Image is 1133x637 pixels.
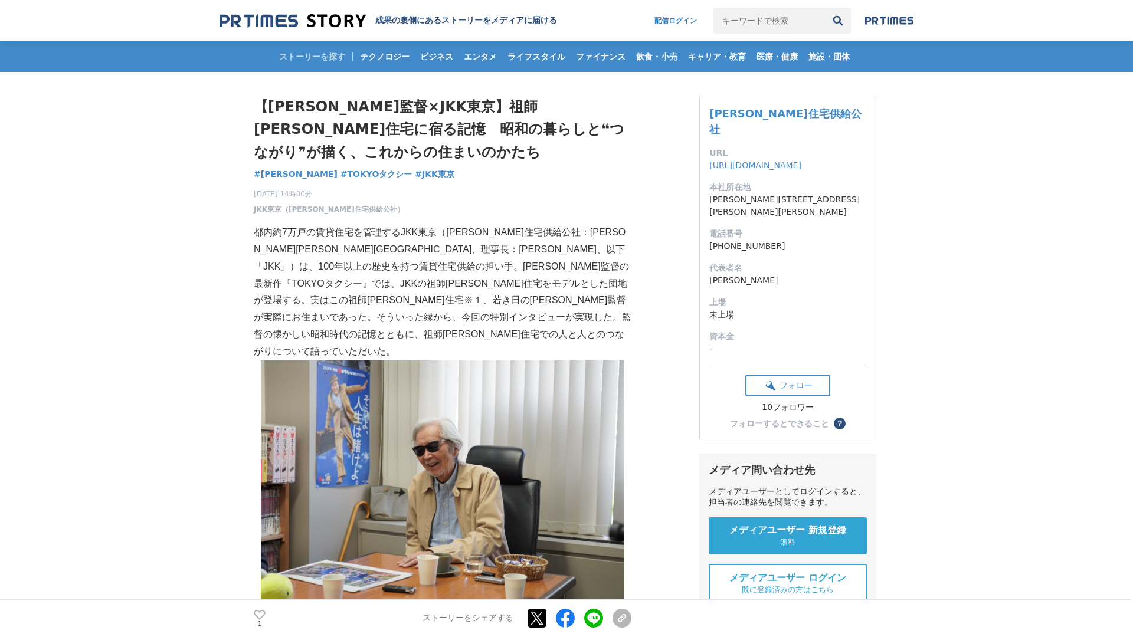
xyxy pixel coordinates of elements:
[683,41,751,72] a: キャリア・教育
[752,41,803,72] a: 医療・健康
[254,96,631,163] h1: 【[PERSON_NAME]監督×JKK東京】祖師[PERSON_NAME]住宅に宿る記憶 昭和の暮らしと❝つながり❞が描く、これからの住まいのかたち
[631,51,682,62] span: 飲食・小売
[742,585,834,595] span: 既に登録済みの方はこちら
[709,487,867,508] div: メディアユーザーとしてログインすると、担当者の連絡先を閲覧できます。
[713,8,825,34] input: キーワードで検索
[752,51,803,62] span: 医療・健康
[220,13,557,29] a: 成果の裏側にあるストーリーをメディアに届ける 成果の裏側にあるストーリーをメディアに届ける
[709,262,866,274] dt: 代表者名
[709,463,867,477] div: メディア問い合わせ先
[375,15,557,26] h2: 成果の裏側にあるストーリーをメディアに届ける
[729,524,846,537] span: メディアユーザー 新規登録
[745,402,830,413] div: 10フォロワー
[804,41,854,72] a: 施設・団体
[415,51,458,62] span: ビジネス
[709,147,866,159] dt: URL
[415,41,458,72] a: ビジネス
[254,621,266,627] p: 1
[459,51,502,62] span: エンタメ
[865,16,913,25] img: prtimes
[683,51,751,62] span: キャリア・教育
[340,169,412,179] span: #TOKYOタクシー
[834,418,846,429] button: ？
[254,204,404,215] a: JKK東京（[PERSON_NAME]住宅供給公社）
[709,107,861,136] a: [PERSON_NAME]住宅供給公社
[709,564,867,603] a: メディアユーザー ログイン 既に登録済みの方はこちら
[340,168,412,180] a: #TOKYOタクシー
[571,41,630,72] a: ファイナンス
[254,189,404,199] span: [DATE] 14時00分
[261,360,624,603] img: thumbnail_0fe8d800-4b64-11f0-a60d-cfae4edd808c.JPG
[423,613,513,624] p: ストーリーをシェアする
[709,160,801,170] a: [URL][DOMAIN_NAME]
[355,41,414,72] a: テクノロジー
[729,572,846,585] span: メディアユーザー ログイン
[355,51,414,62] span: テクノロジー
[709,343,866,355] dd: -
[503,51,570,62] span: ライフスタイル
[254,168,338,180] a: #[PERSON_NAME]
[709,308,866,321] dd: 未上場
[709,330,866,343] dt: 資本金
[709,296,866,308] dt: 上場
[254,224,631,360] p: 都内約7万戸の賃貸住宅を管理するJKK東京（[PERSON_NAME]住宅供給公社：[PERSON_NAME][PERSON_NAME][GEOGRAPHIC_DATA]、理事長：[PERSON...
[836,419,844,428] span: ？
[730,419,829,428] div: フォローするとできること
[220,13,366,29] img: 成果の裏側にあるストーリーをメディアに届ける
[709,274,866,287] dd: [PERSON_NAME]
[709,240,866,252] dd: [PHONE_NUMBER]
[709,517,867,554] a: メディアユーザー 新規登録 無料
[709,193,866,218] dd: [PERSON_NAME][STREET_ADDRESS][PERSON_NAME][PERSON_NAME]
[631,41,682,72] a: 飲食・小売
[825,8,851,34] button: 検索
[503,41,570,72] a: ライフスタイル
[459,41,502,72] a: エンタメ
[780,537,795,547] span: 無料
[415,169,454,179] span: #JKK東京
[709,181,866,193] dt: 本社所在地
[571,51,630,62] span: ファイナンス
[415,168,454,180] a: #JKK東京
[254,169,338,179] span: #[PERSON_NAME]
[643,8,709,34] a: 配信ログイン
[745,375,830,396] button: フォロー
[804,51,854,62] span: 施設・団体
[709,228,866,240] dt: 電話番号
